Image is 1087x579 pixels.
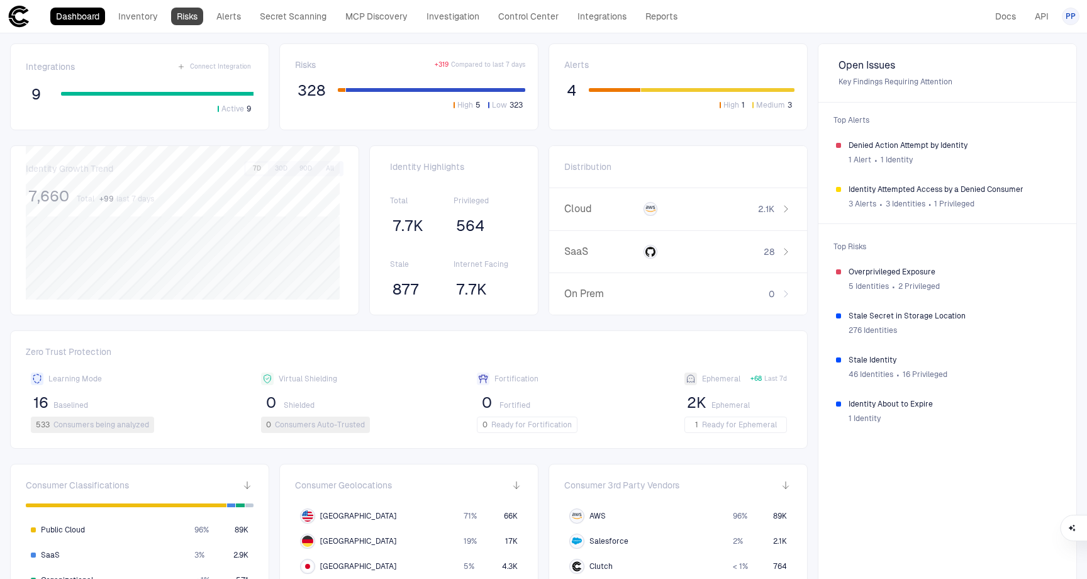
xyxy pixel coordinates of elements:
button: 90D [294,163,317,174]
a: Dashboard [50,8,105,25]
span: 3 Identities [886,199,925,209]
button: 0 [477,393,497,413]
button: 2K [684,393,709,413]
span: 2 % [733,536,743,546]
span: 5 Identities [849,281,889,291]
span: Identity Attempted Access by a Denied Consumer [849,184,1059,194]
span: Privileged [454,196,518,206]
span: 3 Alerts [849,199,876,209]
img: DE [302,536,313,547]
a: Reports [640,8,683,25]
span: Active [221,104,244,114]
span: [GEOGRAPHIC_DATA] [320,561,396,571]
span: Ephemeral [711,400,750,410]
span: 46 Identities [849,369,893,379]
a: Docs [989,8,1022,25]
span: 7,660 [28,187,69,206]
span: Identity About to Expire [849,399,1059,409]
button: 0Ready for Fortification [477,417,577,433]
span: 71 % [464,511,477,521]
span: Top Alerts [826,108,1069,133]
span: [GEOGRAPHIC_DATA] [320,511,396,521]
span: < 1 % [733,561,748,571]
span: PP [1066,11,1076,21]
span: 16 [33,393,48,412]
span: Identity Highlights [390,161,518,172]
span: 66K [504,511,518,521]
button: 7,660 [26,186,72,206]
button: 0 [261,393,281,413]
span: Ready for Ephemeral [702,420,777,430]
span: Zero Trust Protection [26,346,792,363]
button: 30D [270,163,293,174]
span: Consumer Geolocations [295,480,392,491]
span: 764 [773,561,787,571]
span: SaaS [564,245,638,258]
button: 7.7K [390,216,426,236]
span: Consumer 3rd Party Vendors [564,480,679,491]
button: All [319,163,342,174]
div: Clutch [572,561,582,571]
span: 89K [235,525,248,535]
span: 16 Privileged [903,369,947,379]
span: 0 [482,420,488,430]
span: 0 [482,393,492,412]
span: 1 Identity [849,413,881,424]
span: Internet Facing [454,259,518,269]
span: 4 [567,81,576,100]
button: Medium3 [750,99,794,111]
button: 7D [246,163,268,174]
span: 3 [788,100,792,110]
span: Alerts [564,59,589,70]
span: 877 [393,280,419,299]
button: High1 [717,99,747,111]
span: 2.1K [773,536,787,546]
span: 564 [456,216,484,235]
span: last 7 days [116,194,154,204]
span: Low [492,100,507,110]
span: Total [77,194,94,204]
a: Inventory [113,8,164,25]
span: + 68 [750,374,762,383]
span: Integrations [26,61,75,72]
span: Risks [295,59,316,70]
button: PP [1062,8,1079,25]
span: Total [390,196,454,206]
span: Denied Action Attempt by Identity [849,140,1059,150]
span: Medium [756,100,785,110]
span: Ready for Fortification [491,420,572,430]
span: ∙ [891,277,896,296]
button: Low323 [486,99,525,111]
a: Risks [171,8,203,25]
span: Ephemeral [702,374,740,384]
span: 323 [510,100,523,110]
button: 564 [454,216,487,236]
a: MCP Discovery [340,8,413,25]
span: Connect Integration [190,62,251,71]
span: Cloud [564,203,638,215]
span: 1 [695,420,698,430]
span: 7.7K [456,280,487,299]
a: Integrations [572,8,632,25]
button: 877 [390,279,421,300]
span: 276 Identities [849,325,897,335]
span: Learning Mode [48,374,102,384]
span: Virtual Shielding [279,374,337,384]
span: Clutch [589,561,613,571]
span: ∙ [896,365,900,384]
span: 4.3K [502,561,518,571]
span: ∙ [874,150,878,169]
img: JP [302,561,313,572]
span: 28 [764,246,774,257]
span: 17K [505,536,518,546]
span: 89K [773,511,787,521]
span: Distribution [564,161,611,172]
div: AWS [572,511,582,521]
div: Salesforce [572,536,582,546]
span: 2.9K [233,550,248,560]
button: High5 [451,99,483,111]
span: 2K [687,393,706,412]
button: 1Ready for Ephemeral [684,417,787,433]
span: Open Issues [839,59,1056,72]
span: 1 [742,100,745,110]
